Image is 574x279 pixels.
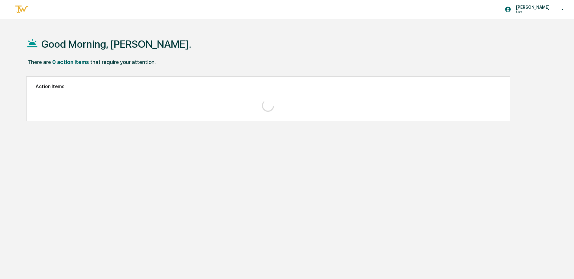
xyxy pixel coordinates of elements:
[27,59,51,65] div: There are
[511,10,553,14] p: User
[14,5,29,14] img: logo
[52,59,89,65] div: 0 action items
[90,59,156,65] div: that require your attention.
[511,5,553,10] p: [PERSON_NAME]
[36,84,501,89] h2: Action Items
[41,38,191,50] h1: Good Morning, [PERSON_NAME].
